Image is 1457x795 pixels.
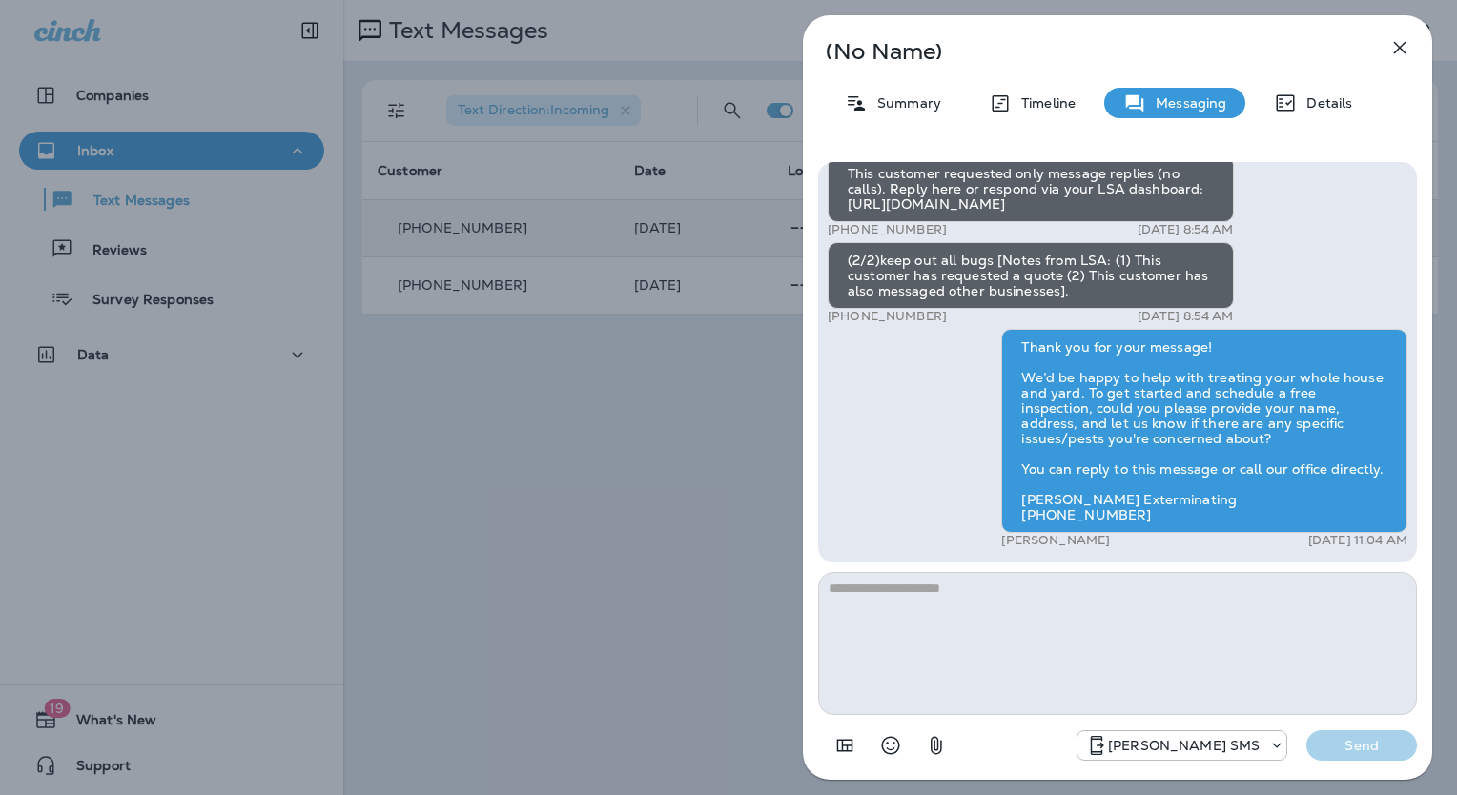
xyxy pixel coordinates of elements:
p: Summary [868,95,941,111]
p: [DATE] 11:04 AM [1308,533,1407,548]
p: [PERSON_NAME] [1001,533,1110,548]
p: Timeline [1012,95,1076,111]
p: [PHONE_NUMBER] [828,222,947,237]
p: [PHONE_NUMBER] [828,309,947,324]
button: Add in a premade template [826,726,864,764]
p: [DATE] 8:54 AM [1138,222,1234,237]
div: (2/2)keep out all bugs [Notes from LSA: (1) This customer has requested a quote (2) This customer... [828,242,1234,309]
div: Thank you for your message! We’d be happy to help with treating your whole house and yard. To get... [1001,329,1407,533]
p: [DATE] 8:54 AM [1138,309,1234,324]
p: Messaging [1146,95,1226,111]
p: [PERSON_NAME] SMS [1108,738,1260,753]
div: This customer requested only message replies (no calls). Reply here or respond via your LSA dashb... [828,155,1234,222]
p: (No Name) [826,44,1346,59]
p: Details [1297,95,1352,111]
div: +1 (757) 760-3335 [1077,734,1286,757]
button: Select an emoji [872,726,910,764]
